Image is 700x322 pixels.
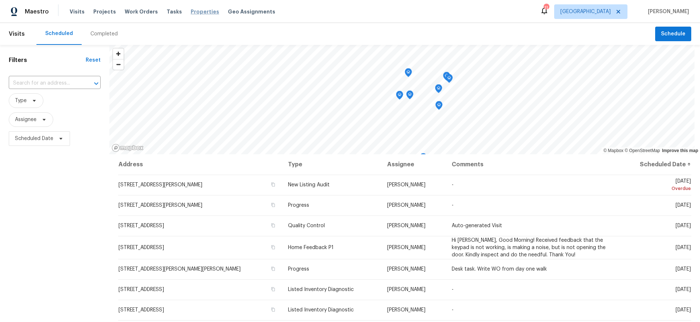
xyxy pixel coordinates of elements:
[387,182,425,187] span: [PERSON_NAME]
[112,144,144,152] a: Mapbox homepage
[387,287,425,292] span: [PERSON_NAME]
[387,203,425,208] span: [PERSON_NAME]
[90,30,118,38] div: Completed
[25,8,49,15] span: Maestro
[118,203,202,208] span: [STREET_ADDRESS][PERSON_NAME]
[288,245,334,250] span: Home Feedback P1
[228,8,275,15] span: Geo Assignments
[15,116,36,123] span: Assignee
[662,148,698,153] a: Improve this map
[603,148,623,153] a: Mapbox
[387,307,425,313] span: [PERSON_NAME]
[625,148,660,153] a: OpenStreetMap
[446,154,618,175] th: Comments
[288,203,309,208] span: Progress
[452,238,606,257] span: Hi [PERSON_NAME], Good Morning! Received feedback that the keypad is not working, is making a noi...
[15,97,27,104] span: Type
[113,49,124,59] button: Zoom in
[420,153,427,164] div: Map marker
[435,101,443,112] div: Map marker
[15,135,53,142] span: Scheduled Date
[191,8,219,15] span: Properties
[435,84,442,96] div: Map marker
[406,90,413,102] div: Map marker
[676,287,691,292] span: [DATE]
[70,8,85,15] span: Visits
[9,26,25,42] span: Visits
[446,74,453,85] div: Map marker
[381,154,446,175] th: Assignee
[676,223,691,228] span: [DATE]
[387,245,425,250] span: [PERSON_NAME]
[167,9,182,14] span: Tasks
[623,179,691,192] span: [DATE]
[118,287,164,292] span: [STREET_ADDRESS]
[91,78,101,89] button: Open
[396,91,403,102] div: Map marker
[9,57,86,64] h1: Filters
[452,267,547,272] span: Desk task. Write WO from day one walk
[118,223,164,228] span: [STREET_ADDRESS]
[452,223,502,228] span: Auto-generated Visit
[282,154,382,175] th: Type
[560,8,611,15] span: [GEOGRAPHIC_DATA]
[443,72,450,83] div: Map marker
[270,265,276,272] button: Copy Address
[387,267,425,272] span: [PERSON_NAME]
[109,45,695,154] canvas: Map
[288,182,330,187] span: New Listing Audit
[113,59,124,70] button: Zoom out
[387,223,425,228] span: [PERSON_NAME]
[452,203,454,208] span: -
[270,286,276,292] button: Copy Address
[9,78,80,89] input: Search for an address...
[623,185,691,192] div: Overdue
[452,287,454,292] span: -
[270,306,276,313] button: Copy Address
[118,154,282,175] th: Address
[676,267,691,272] span: [DATE]
[288,223,325,228] span: Quality Control
[645,8,689,15] span: [PERSON_NAME]
[288,307,354,313] span: Listed Inventory Diagnostic
[125,8,158,15] span: Work Orders
[118,245,164,250] span: [STREET_ADDRESS]
[544,4,549,12] div: 11
[452,182,454,187] span: -
[93,8,116,15] span: Projects
[118,267,241,272] span: [STREET_ADDRESS][PERSON_NAME][PERSON_NAME]
[676,245,691,250] span: [DATE]
[676,203,691,208] span: [DATE]
[270,244,276,251] button: Copy Address
[676,307,691,313] span: [DATE]
[118,182,202,187] span: [STREET_ADDRESS][PERSON_NAME]
[270,202,276,208] button: Copy Address
[288,287,354,292] span: Listed Inventory Diagnostic
[288,267,309,272] span: Progress
[118,307,164,313] span: [STREET_ADDRESS]
[86,57,101,64] div: Reset
[655,27,691,42] button: Schedule
[270,222,276,229] button: Copy Address
[45,30,73,37] div: Scheduled
[405,68,412,79] div: Map marker
[661,30,685,39] span: Schedule
[270,181,276,188] button: Copy Address
[452,307,454,313] span: -
[618,154,691,175] th: Scheduled Date ↑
